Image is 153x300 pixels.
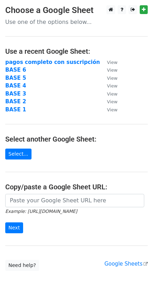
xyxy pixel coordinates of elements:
[100,98,117,105] a: View
[5,194,144,207] input: Paste your Google Sheet URL here
[107,99,117,104] small: View
[5,47,148,56] h4: Use a recent Google Sheet:
[100,67,117,73] a: View
[5,149,32,159] a: Select...
[5,209,77,214] small: Example: [URL][DOMAIN_NAME]
[5,260,39,271] a: Need help?
[5,222,23,233] input: Next
[100,83,117,89] a: View
[5,106,26,113] a: BASE 1
[100,75,117,81] a: View
[5,98,26,105] a: BASE 2
[5,18,148,26] p: Use one of the options below...
[5,91,26,97] a: BASE 3
[107,67,117,73] small: View
[100,91,117,97] a: View
[107,91,117,97] small: View
[5,183,148,191] h4: Copy/paste a Google Sheet URL:
[107,60,117,65] small: View
[5,135,148,143] h4: Select another Google Sheet:
[100,106,117,113] a: View
[5,83,26,89] a: BASE 4
[107,83,117,89] small: View
[107,107,117,112] small: View
[5,75,26,81] a: BASE 5
[5,67,26,73] a: BASE 6
[5,5,148,15] h3: Choose a Google Sheet
[100,59,117,65] a: View
[104,261,148,267] a: Google Sheets
[5,59,100,65] a: pagos completo con suscripción
[107,76,117,81] small: View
